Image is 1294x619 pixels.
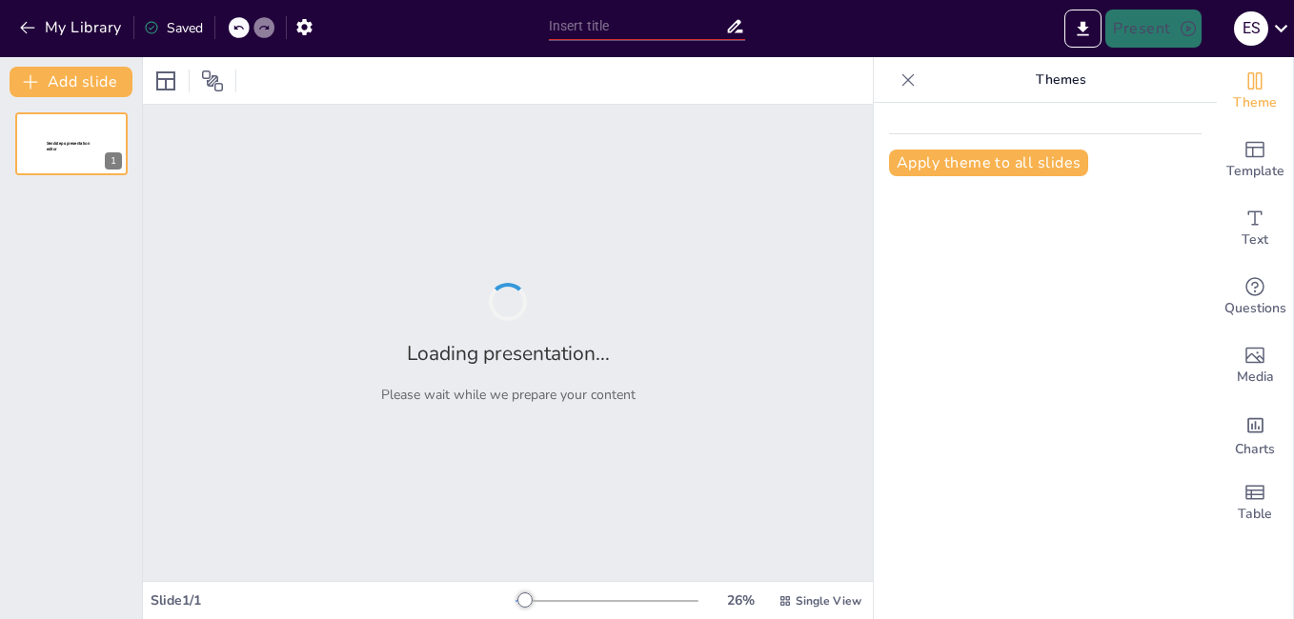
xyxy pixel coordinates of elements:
span: Table [1238,504,1272,525]
div: Add ready made slides [1217,126,1293,194]
p: Themes [923,57,1198,103]
div: 1 [15,112,128,175]
h2: Loading presentation... [407,340,610,367]
div: E S [1234,11,1268,46]
p: Please wait while we prepare your content [381,386,636,404]
button: E S [1234,10,1268,48]
span: Media [1237,367,1274,388]
span: Template [1226,161,1284,182]
div: Add charts and graphs [1217,400,1293,469]
span: Questions [1224,298,1286,319]
div: Add a table [1217,469,1293,537]
div: 1 [105,152,122,170]
div: Get real-time input from your audience [1217,263,1293,331]
div: 26 % [718,591,763,609]
button: Export to PowerPoint [1064,10,1102,48]
button: Add slide [10,67,132,97]
div: Slide 1 / 1 [151,591,516,609]
span: Text [1242,230,1268,250]
span: Single View [796,593,861,609]
div: Layout [151,66,181,96]
span: Charts [1235,439,1275,460]
div: Saved [144,19,203,37]
span: Position [201,70,224,92]
div: Change the overall theme [1217,57,1293,126]
button: Apply theme to all slides [889,150,1088,176]
div: Add images, graphics, shapes or video [1217,331,1293,400]
span: Theme [1233,92,1277,113]
span: Sendsteps presentation editor [47,141,90,151]
input: Insert title [549,12,725,40]
div: Add text boxes [1217,194,1293,263]
button: Present [1105,10,1201,48]
button: My Library [14,12,130,43]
